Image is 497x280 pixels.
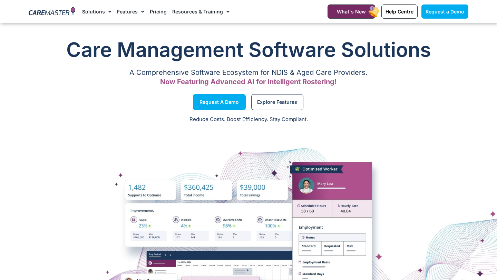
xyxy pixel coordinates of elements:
[426,9,464,14] span: Request a Demo
[328,4,375,19] a: What's New
[337,9,366,14] span: What's New
[29,70,468,75] p: A Comprehensive Software Ecosystem for NDIS & Aged Care Providers.
[29,36,468,63] h1: Care Management Software Solutions
[381,4,418,19] a: Help Centre
[160,78,337,86] span: Now Featuring Advanced AI for Intelligent Rostering!
[199,100,239,104] span: Request a Demo
[257,100,297,104] span: Explore Features
[421,4,468,19] a: Request a Demo
[251,94,303,110] a: Explore Features
[4,116,493,123] p: Reduce Costs. Boost Efficiency. Stay Compliant.
[29,7,75,17] img: CareMaster Logo
[193,94,246,110] a: Request a Demo
[386,9,413,14] span: Help Centre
